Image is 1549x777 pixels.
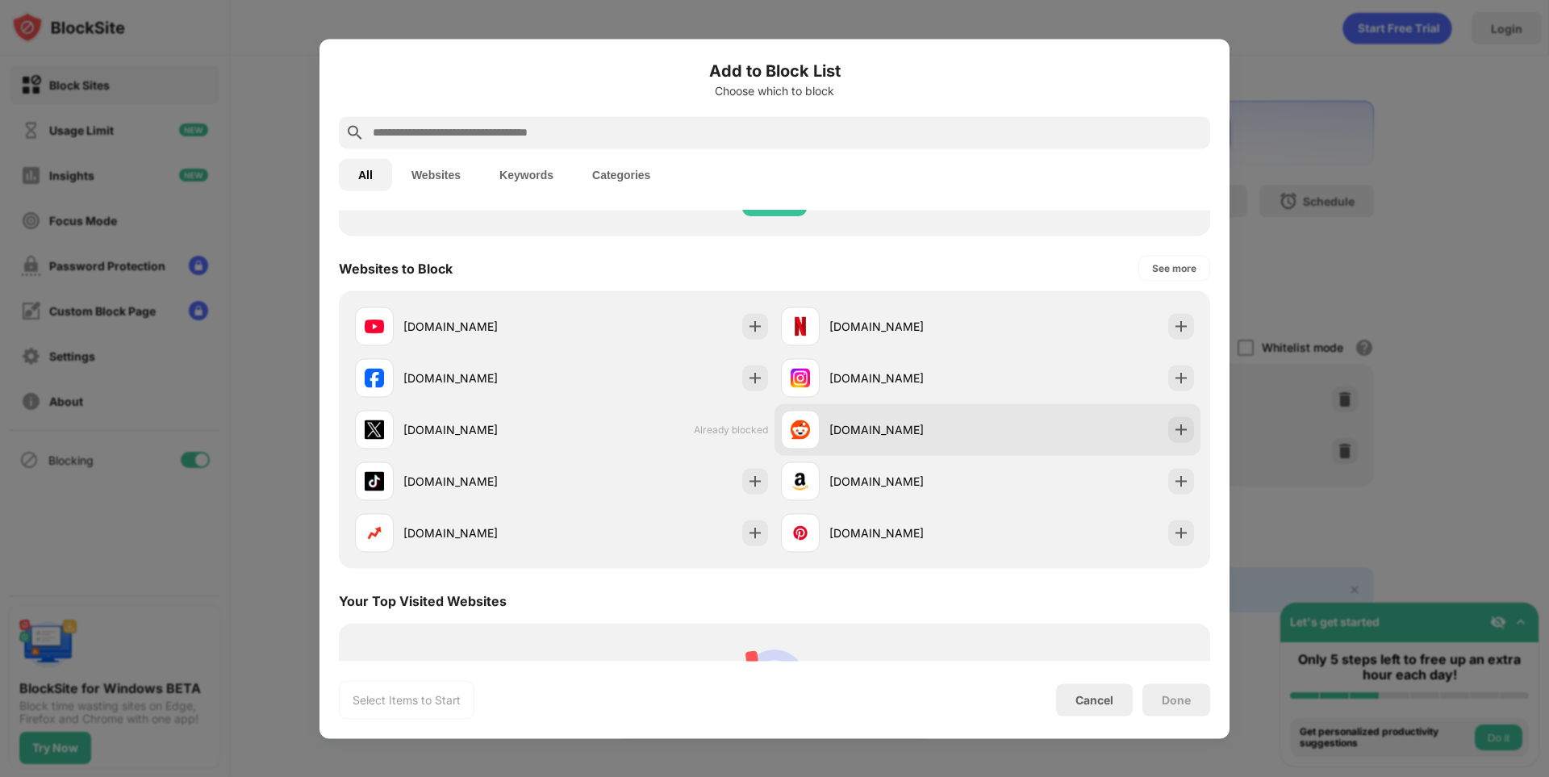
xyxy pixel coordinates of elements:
[365,523,384,542] img: favicons
[403,524,562,541] div: [DOMAIN_NAME]
[791,368,810,387] img: favicons
[829,473,987,490] div: [DOMAIN_NAME]
[365,420,384,439] img: favicons
[339,592,507,608] div: Your Top Visited Websites
[339,260,453,276] div: Websites to Block
[403,318,562,335] div: [DOMAIN_NAME]
[829,370,987,386] div: [DOMAIN_NAME]
[736,642,813,720] img: personal-suggestions.svg
[694,424,768,436] span: Already blocked
[339,158,392,190] button: All
[403,370,562,386] div: [DOMAIN_NAME]
[392,158,480,190] button: Websites
[339,58,1210,82] h6: Add to Block List
[403,473,562,490] div: [DOMAIN_NAME]
[403,421,562,438] div: [DOMAIN_NAME]
[791,523,810,542] img: favicons
[1075,693,1113,707] div: Cancel
[829,318,987,335] div: [DOMAIN_NAME]
[345,123,365,142] img: search.svg
[365,316,384,336] img: favicons
[339,84,1210,97] div: Choose which to block
[1152,260,1196,276] div: See more
[353,691,461,708] div: Select Items to Start
[365,368,384,387] img: favicons
[573,158,670,190] button: Categories
[480,158,573,190] button: Keywords
[829,524,987,541] div: [DOMAIN_NAME]
[791,316,810,336] img: favicons
[365,471,384,491] img: favicons
[791,471,810,491] img: favicons
[791,420,810,439] img: favicons
[1162,693,1191,706] div: Done
[829,421,987,438] div: [DOMAIN_NAME]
